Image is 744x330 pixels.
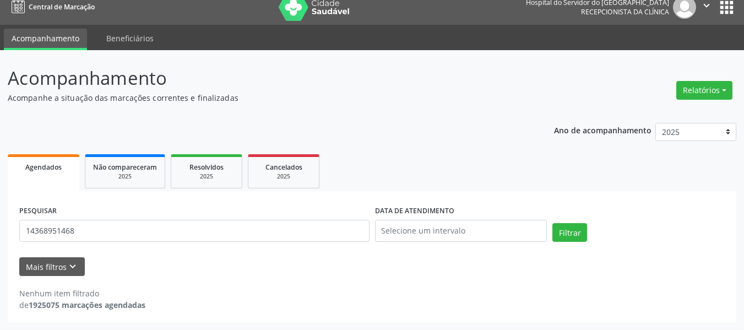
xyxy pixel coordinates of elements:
span: Não compareceram [93,163,157,172]
div: 2025 [179,172,234,181]
div: Nenhum item filtrado [19,288,145,299]
button: Relatórios [676,81,732,100]
span: Central de Marcação [29,2,95,12]
strong: 1925075 marcações agendadas [29,300,145,310]
div: de [19,299,145,311]
span: Resolvidos [189,163,224,172]
a: Beneficiários [99,29,161,48]
div: 2025 [256,172,311,181]
p: Ano de acompanhamento [554,123,651,137]
label: PESQUISAR [19,203,57,220]
input: Selecione um intervalo [375,220,547,242]
span: Recepcionista da clínica [581,7,669,17]
span: Cancelados [265,163,302,172]
input: Nome, código do beneficiário ou CPF [19,220,370,242]
a: Acompanhamento [4,29,87,50]
p: Acompanhe a situação das marcações correntes e finalizadas [8,92,518,104]
button: Mais filtroskeyboard_arrow_down [19,257,85,277]
p: Acompanhamento [8,64,518,92]
i: keyboard_arrow_down [67,261,79,273]
label: DATA DE ATENDIMENTO [375,203,454,220]
div: 2025 [93,172,157,181]
button: Filtrar [552,223,587,242]
span: Agendados [25,163,62,172]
